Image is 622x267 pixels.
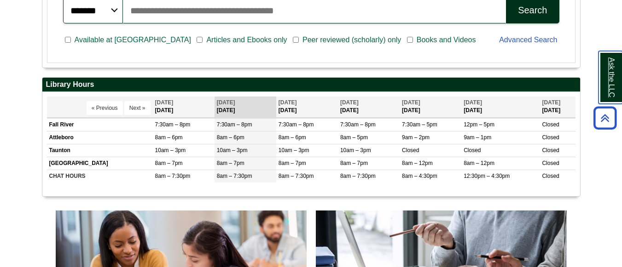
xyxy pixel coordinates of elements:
[215,97,276,117] th: [DATE]
[542,173,559,179] span: Closed
[217,173,252,179] span: 8am – 7:30pm
[340,173,376,179] span: 8am – 7:30pm
[197,36,203,44] input: Articles and Ebooks only
[590,112,620,124] a: Back to Top
[47,144,153,157] td: Taunton
[279,121,314,128] span: 7:30am – 8pm
[542,121,559,128] span: Closed
[340,160,368,166] span: 8am – 7pm
[155,173,191,179] span: 8am – 7:30pm
[340,99,359,106] span: [DATE]
[338,97,400,117] th: [DATE]
[464,173,510,179] span: 12:30pm – 4:30pm
[203,34,291,45] span: Articles and Ebooks only
[276,97,338,117] th: [DATE]
[71,34,195,45] span: Available at [GEOGRAPHIC_DATA]
[402,134,430,141] span: 9am – 2pm
[464,147,481,153] span: Closed
[65,36,71,44] input: Available at [GEOGRAPHIC_DATA]
[464,99,482,106] span: [DATE]
[299,34,405,45] span: Peer reviewed (scholarly) only
[542,134,559,141] span: Closed
[461,97,540,117] th: [DATE]
[279,99,297,106] span: [DATE]
[542,147,559,153] span: Closed
[402,99,420,106] span: [DATE]
[217,147,248,153] span: 10am – 3pm
[47,118,153,131] td: Fall River
[340,134,368,141] span: 8am – 5pm
[542,160,559,166] span: Closed
[464,121,494,128] span: 12pm – 5pm
[124,101,151,115] button: Next »
[340,121,376,128] span: 7:30am – 8pm
[47,131,153,144] td: Attleboro
[279,134,306,141] span: 8am – 6pm
[155,134,183,141] span: 8am – 6pm
[87,101,123,115] button: « Previous
[402,147,419,153] span: Closed
[47,170,153,183] td: CHAT HOURS
[402,173,437,179] span: 8am – 4:30pm
[499,36,557,44] a: Advanced Search
[464,134,491,141] span: 9am – 1pm
[217,121,252,128] span: 7:30am – 8pm
[413,34,480,45] span: Books and Videos
[155,147,186,153] span: 10am – 3pm
[153,97,215,117] th: [DATE]
[217,160,244,166] span: 8am – 7pm
[217,99,235,106] span: [DATE]
[42,78,580,92] h2: Library Hours
[540,97,575,117] th: [DATE]
[340,147,371,153] span: 10am – 3pm
[279,173,314,179] span: 8am – 7:30pm
[47,157,153,170] td: [GEOGRAPHIC_DATA]
[402,160,433,166] span: 8am – 12pm
[293,36,299,44] input: Peer reviewed (scholarly) only
[400,97,461,117] th: [DATE]
[155,99,174,106] span: [DATE]
[464,160,494,166] span: 8am – 12pm
[542,99,560,106] span: [DATE]
[155,121,191,128] span: 7:30am – 8pm
[279,147,309,153] span: 10am – 3pm
[279,160,306,166] span: 8am – 7pm
[402,121,437,128] span: 7:30am – 5pm
[407,36,413,44] input: Books and Videos
[155,160,183,166] span: 8am – 7pm
[217,134,244,141] span: 8am – 6pm
[518,5,547,16] div: Search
